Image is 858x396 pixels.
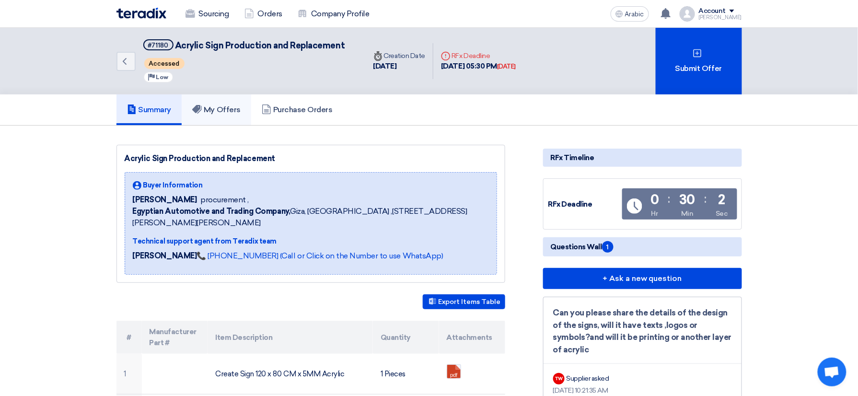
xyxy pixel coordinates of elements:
h5: Acrylic Sign Production and Replacement [143,39,345,51]
a: My Offers [182,94,251,125]
span: Arabic [625,11,644,18]
div: [DATE] [497,62,516,71]
span: 1 [602,241,614,253]
font: [DATE] 05:30 PM [441,62,497,70]
a: Purchase Orders [251,94,343,125]
img: Teradix logo [116,8,166,19]
span: Low [156,74,169,81]
a: Summary [116,94,182,125]
div: Hr [651,209,658,219]
font: Creation Date [373,52,426,60]
div: Technical support agent from Teradix team [133,236,489,246]
font: RFx Deadline [441,52,490,60]
span: Accessed [144,58,185,69]
font: Export Items Table [439,298,501,306]
a: 📞 [PHONE_NUMBER] (Call or Click on the Number to use WhatsApp) [197,251,443,260]
div: #71180 [148,42,169,48]
font: Company Profile [311,8,370,20]
div: Sec [716,209,728,219]
div: : [705,190,707,208]
div: Supplier asked [567,373,609,384]
font: Summary [139,105,172,114]
font: Create Sign 120 x 80 CM x 5MM Acrylic [215,370,344,378]
font: Sourcing [199,8,229,20]
th: Item Description [208,321,373,354]
font: Giza, [GEOGRAPHIC_DATA] ,[STREET_ADDRESS][PERSON_NAME][PERSON_NAME] [133,207,467,227]
button: Export Items Table [423,294,505,309]
th: Attachments [439,321,505,354]
th: # [116,321,142,354]
div: Acrylic Sign Production and Replacement [125,153,497,164]
td: 1 Pieces [373,354,439,395]
div: [DATE] 10:21:35 AM [553,385,732,396]
div: 0 [650,193,659,207]
span: Buyer Information [143,180,203,190]
font: Purchase Orders [273,105,333,114]
div: Account [699,7,726,15]
font: Questions Wall [551,243,602,251]
font: Submit Offer [675,63,722,74]
img: profile_test.png [680,6,695,22]
button: + Ask a new question [543,268,742,289]
div: : [668,190,671,208]
span: [PERSON_NAME] [133,194,197,206]
th: Manufacturer Part # [142,321,208,354]
div: Can you please share the details of the design of the signs, will it have texts ,logos or symbols... [553,307,732,356]
div: RFx Timeline [543,149,742,167]
a: Open chat [818,358,846,386]
a: Sourcing [178,3,237,24]
div: [PERSON_NAME] [699,15,742,20]
div: [DATE] [373,61,426,72]
font: Orders [258,8,282,20]
div: RFx Deadline [548,199,620,210]
div: 30 [679,193,695,207]
span: Acrylic Sign Production and Replacement [175,40,345,51]
th: Quantity [373,321,439,354]
td: 1 [116,354,142,395]
font: My Offers [204,105,241,114]
span: procurement , [200,194,249,206]
div: TW [553,373,565,384]
button: Arabic [611,6,649,22]
div: Min [681,209,694,219]
div: 2 [718,193,725,207]
a: Orders [237,3,290,24]
b: Egyptian Automotive and Trading Company, [133,207,290,216]
strong: [PERSON_NAME] [133,251,197,260]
